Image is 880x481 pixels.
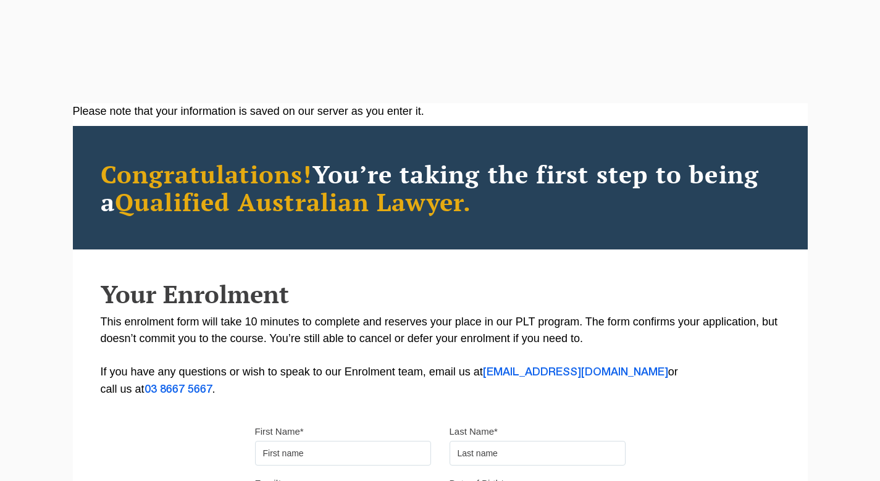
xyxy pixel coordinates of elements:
[101,314,780,398] p: This enrolment form will take 10 minutes to complete and reserves your place in our PLT program. ...
[255,441,431,466] input: First name
[73,103,808,120] div: Please note that your information is saved on our server as you enter it.
[483,367,668,377] a: [EMAIL_ADDRESS][DOMAIN_NAME]
[145,385,212,395] a: 03 8667 5667
[101,157,312,190] span: Congratulations!
[101,160,780,215] h2: You’re taking the first step to being a
[115,185,472,218] span: Qualified Australian Lawyer.
[101,280,780,307] h2: Your Enrolment
[450,425,498,438] label: Last Name*
[450,441,626,466] input: Last name
[255,425,304,438] label: First Name*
